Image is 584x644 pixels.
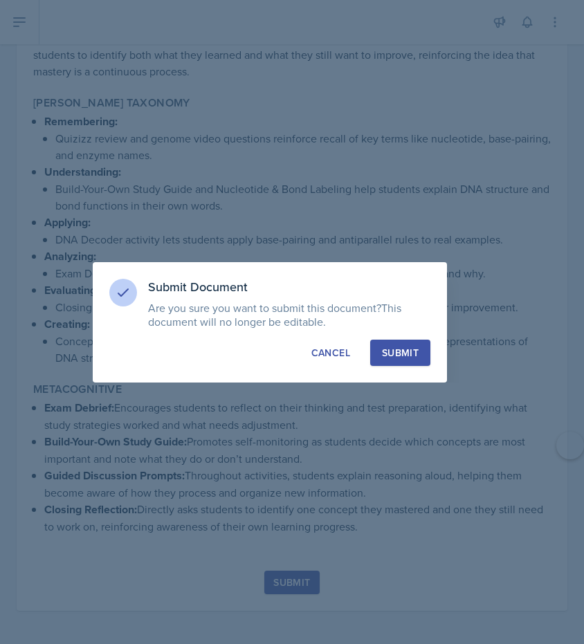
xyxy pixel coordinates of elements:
button: Submit [370,340,430,366]
p: Are you sure you want to submit this document? [148,301,430,329]
div: Cancel [311,346,350,360]
span: This document will no longer be editable. [148,300,401,329]
h3: Submit Document [148,279,430,295]
div: Submit [382,346,419,360]
button: Cancel [300,340,362,366]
